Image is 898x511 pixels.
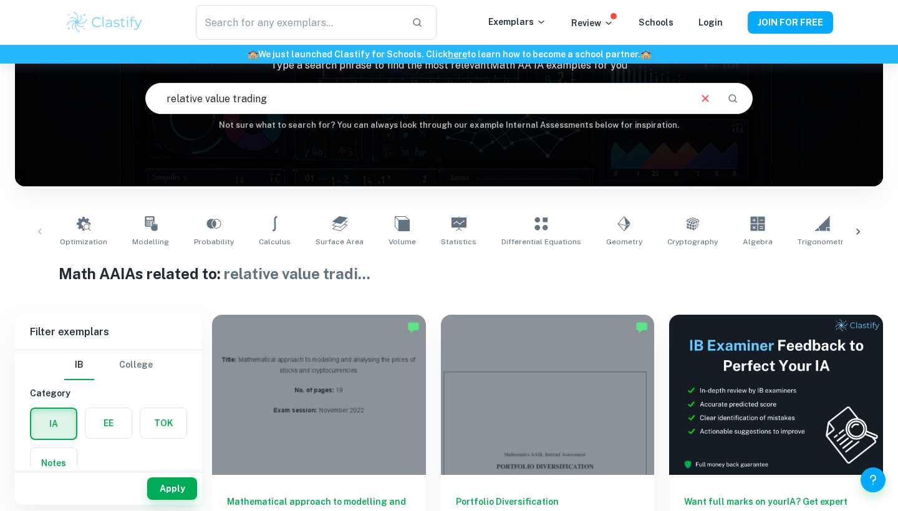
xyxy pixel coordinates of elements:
[248,49,258,59] span: 🏫
[196,5,402,40] input: Search for any exemplars...
[224,265,370,282] span: relative value tradi ...
[147,477,197,500] button: Apply
[441,236,476,247] span: Statistics
[259,236,291,247] span: Calculus
[743,236,773,247] span: Algebra
[722,88,743,109] button: Search
[140,408,186,438] button: TOK
[15,119,883,131] h6: Not sure what to search for? You can always look through our example Internal Assessments below f...
[698,17,723,27] a: Login
[389,236,416,247] span: Volume
[64,350,94,380] button: IB
[15,315,202,350] h6: Filter exemplars
[59,262,840,285] h1: Math AA IAs related to:
[861,467,886,492] button: Help and Feedback
[30,386,187,400] h6: Category
[693,87,717,110] button: Clear
[606,236,642,247] span: Geometry
[748,11,833,34] button: JOIN FOR FREE
[798,236,847,247] span: Trigonometry
[85,408,132,438] button: EE
[31,448,77,478] button: Notes
[407,321,420,333] img: Marked
[640,49,651,59] span: 🏫
[2,47,896,61] h6: We just launched Clastify for Schools. Click to learn how to become a school partner.
[635,321,648,333] img: Marked
[60,236,107,247] span: Optimization
[571,16,614,30] p: Review
[448,49,467,59] a: here
[146,81,688,116] input: E.g. modelling a logo, player arrangements, shape of an egg...
[669,315,883,475] img: Thumbnail
[15,58,883,73] p: Type a search phrase to find the most relevant Math AA IA examples for you
[316,236,364,247] span: Surface Area
[31,409,76,439] button: IA
[65,10,144,35] img: Clastify logo
[119,350,153,380] button: College
[667,236,718,247] span: Cryptography
[501,236,581,247] span: Differential Equations
[64,350,153,380] div: Filter type choice
[639,17,673,27] a: Schools
[132,236,169,247] span: Modelling
[194,236,234,247] span: Probability
[488,15,546,29] p: Exemplars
